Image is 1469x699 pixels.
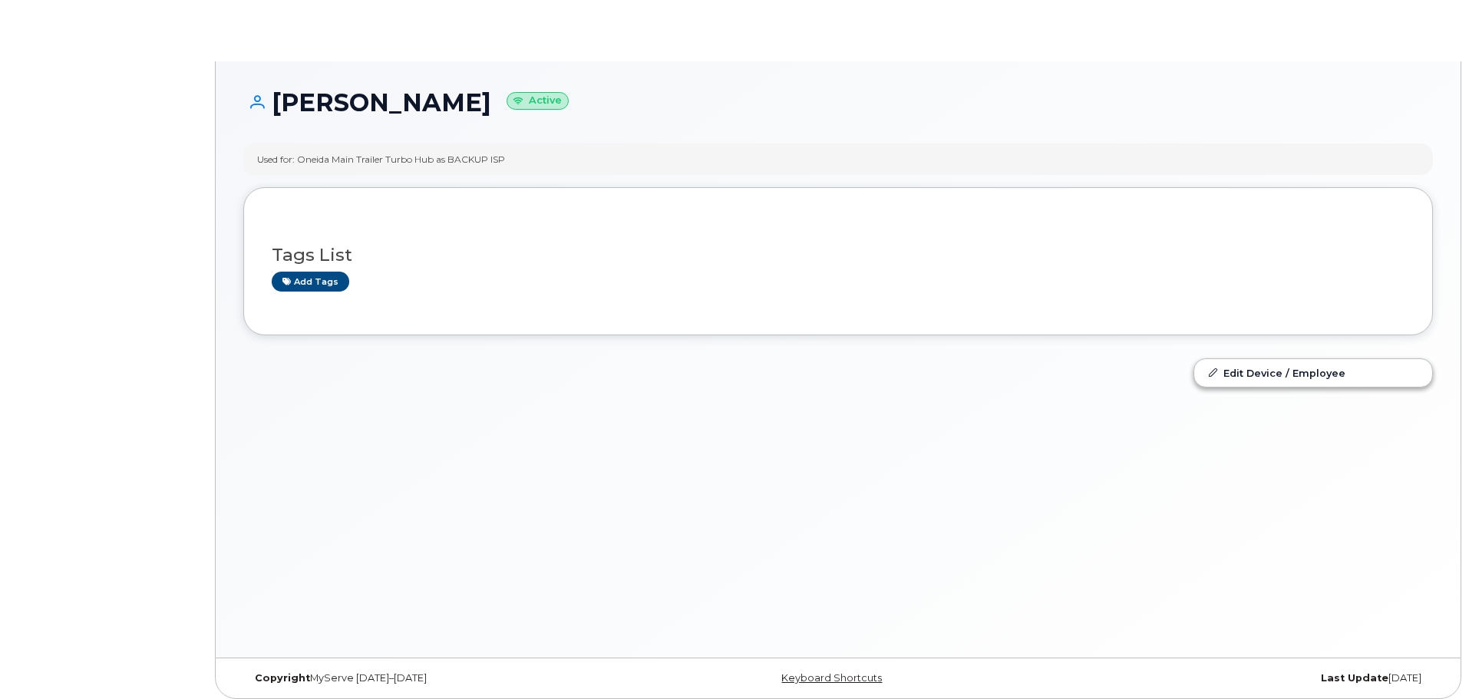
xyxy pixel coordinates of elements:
div: MyServe [DATE]–[DATE] [243,672,640,684]
strong: Last Update [1321,672,1388,684]
a: Keyboard Shortcuts [781,672,882,684]
h3: Tags List [272,246,1405,265]
a: Add tags [272,272,349,291]
div: [DATE] [1036,672,1433,684]
strong: Copyright [255,672,310,684]
small: Active [507,92,569,110]
div: Used for: Oneida Main Trailer Turbo Hub as BACKUP ISP [257,153,505,166]
a: Edit Device / Employee [1194,359,1432,387]
h1: [PERSON_NAME] [243,89,1433,116]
